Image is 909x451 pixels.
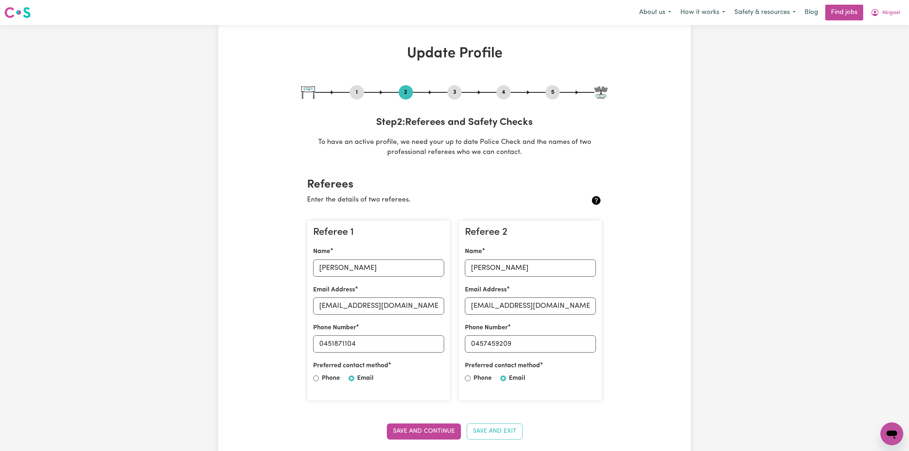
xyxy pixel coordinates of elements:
[866,5,905,20] button: My Account
[882,9,900,17] span: Abigael
[313,247,330,256] label: Name
[387,423,461,439] button: Save and Continue
[447,88,462,97] button: Go to step 3
[465,247,482,256] label: Name
[313,227,444,239] h3: Referee 1
[465,323,508,333] label: Phone Number
[301,137,608,158] p: To have an active profile, we need your up to date Police Check and the names of two professional...
[301,117,608,129] h3: Step 2 : Referees and Safety Checks
[4,4,31,21] a: Careseekers logo
[467,423,522,439] button: Save and Exit
[307,195,553,205] p: Enter the details of two referees.
[880,422,903,445] iframe: Button to launch messaging window
[301,45,608,62] h1: Update Profile
[800,5,822,20] a: Blog
[635,5,676,20] button: About us
[313,285,355,295] label: Email Address
[313,361,388,370] label: Preferred contact method
[313,323,356,333] label: Phone Number
[4,6,31,19] img: Careseekers logo
[350,88,364,97] button: Go to step 1
[357,374,374,383] label: Email
[730,5,800,20] button: Safety & resources
[465,285,507,295] label: Email Address
[825,5,863,20] a: Find jobs
[676,5,730,20] button: How it works
[465,227,596,239] h3: Referee 2
[473,374,492,383] label: Phone
[307,178,602,191] h2: Referees
[509,374,525,383] label: Email
[496,88,511,97] button: Go to step 4
[545,88,560,97] button: Go to step 5
[465,361,540,370] label: Preferred contact method
[399,88,413,97] button: Go to step 2
[322,374,340,383] label: Phone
